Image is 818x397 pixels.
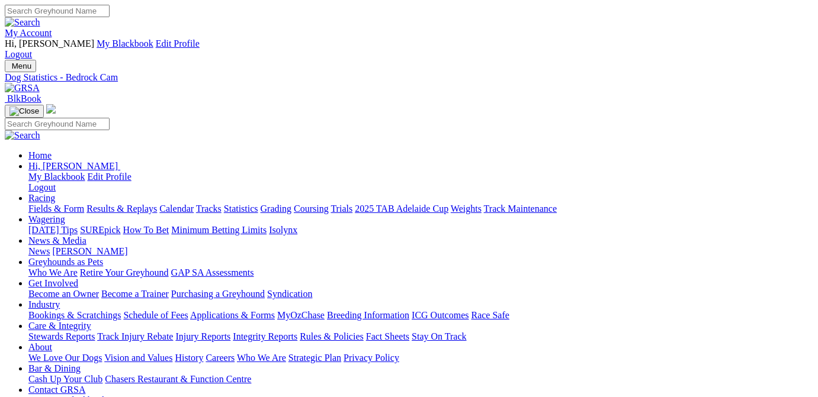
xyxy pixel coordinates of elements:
a: Applications & Forms [190,310,275,320]
div: Industry [28,310,813,321]
a: Strategic Plan [288,353,341,363]
a: Integrity Reports [233,331,297,341]
a: Purchasing a Greyhound [171,289,265,299]
a: Stay On Track [412,331,466,341]
a: Retire Your Greyhound [80,267,169,277]
img: Search [5,130,40,141]
img: Search [5,17,40,28]
a: [PERSON_NAME] [52,246,127,256]
div: Get Involved [28,289,813,299]
a: About [28,342,52,352]
a: [DATE] Tips [28,225,78,235]
span: BlkBook [7,93,41,104]
a: Edit Profile [156,38,200,49]
a: Bar & Dining [28,363,81,373]
a: My Account [5,28,52,38]
img: logo-grsa-white.png [46,104,56,114]
input: Search [5,5,110,17]
a: Fact Sheets [366,331,409,341]
a: Stewards Reports [28,331,95,341]
div: My Account [5,38,813,60]
a: Care & Integrity [28,321,91,331]
a: Logout [5,49,32,59]
img: Close [9,106,39,116]
a: Get Involved [28,278,78,288]
img: GRSA [5,83,40,93]
a: Syndication [267,289,312,299]
a: Fields & Form [28,204,84,214]
a: Coursing [294,204,329,214]
a: Contact GRSA [28,385,85,395]
a: Trials [331,204,352,214]
a: How To Bet [123,225,169,235]
a: Hi, [PERSON_NAME] [28,161,120,171]
span: Hi, [PERSON_NAME] [5,38,94,49]
a: Rules & Policies [300,331,364,341]
a: Isolynx [269,225,297,235]
a: News [28,246,50,256]
a: Who We Are [28,267,78,277]
a: Become an Owner [28,289,99,299]
a: Wagering [28,214,65,224]
a: BlkBook [5,93,41,104]
button: Toggle navigation [5,105,44,118]
a: SUREpick [80,225,120,235]
a: ICG Outcomes [412,310,469,320]
a: Track Maintenance [484,204,557,214]
a: Home [28,150,52,160]
div: News & Media [28,246,813,257]
a: News & Media [28,235,86,246]
a: Injury Reports [175,331,230,341]
a: Schedule of Fees [123,310,188,320]
a: Careers [206,353,235,363]
a: Bookings & Scratchings [28,310,121,320]
button: Toggle navigation [5,60,36,72]
a: Weights [451,204,482,214]
a: Logout [28,182,56,192]
a: Calendar [159,204,194,214]
input: Search [5,118,110,130]
div: Wagering [28,225,813,235]
div: Care & Integrity [28,331,813,342]
a: Cash Up Your Club [28,374,102,384]
a: Who We Are [237,353,286,363]
a: Become a Trainer [101,289,169,299]
a: Edit Profile [88,172,131,182]
span: Menu [12,62,31,70]
a: Dog Statistics - Bedrock Cam [5,72,813,83]
div: Hi, [PERSON_NAME] [28,172,813,193]
a: Racing [28,193,55,203]
a: Chasers Restaurant & Function Centre [105,374,251,384]
a: Tracks [196,204,222,214]
a: Track Injury Rebate [97,331,173,341]
a: Statistics [224,204,258,214]
a: Results & Replays [86,204,157,214]
a: Grading [261,204,291,214]
a: MyOzChase [277,310,325,320]
div: Greyhounds as Pets [28,267,813,278]
a: My Blackbook [97,38,153,49]
a: Minimum Betting Limits [171,225,267,235]
a: 2025 TAB Adelaide Cup [355,204,448,214]
a: Vision and Values [104,353,172,363]
a: Race Safe [471,310,509,320]
a: History [175,353,203,363]
div: About [28,353,813,363]
div: Racing [28,204,813,214]
span: Hi, [PERSON_NAME] [28,161,118,171]
a: We Love Our Dogs [28,353,102,363]
a: My Blackbook [28,172,85,182]
a: Breeding Information [327,310,409,320]
a: Industry [28,299,60,309]
a: GAP SA Assessments [171,267,254,277]
a: Privacy Policy [344,353,399,363]
a: Greyhounds as Pets [28,257,103,267]
div: Bar & Dining [28,374,813,385]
